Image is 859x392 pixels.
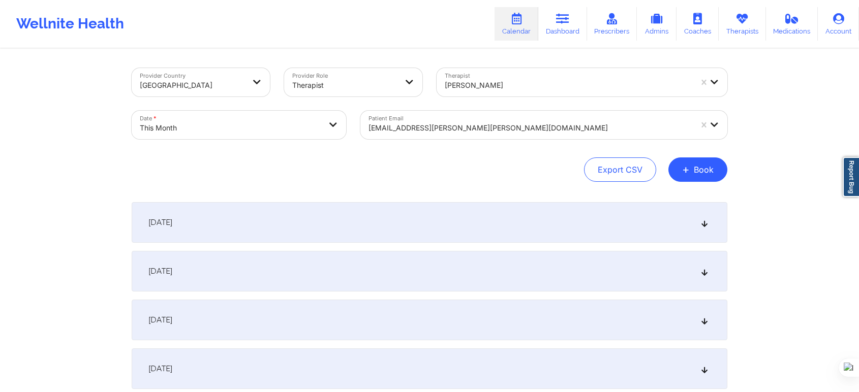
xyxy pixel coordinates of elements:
[369,117,692,139] div: [EMAIL_ADDRESS][PERSON_NAME][PERSON_NAME][DOMAIN_NAME]
[148,217,172,227] span: [DATE]
[637,7,677,41] a: Admins
[445,74,692,96] div: [PERSON_NAME]
[292,74,397,96] div: Therapist
[719,7,766,41] a: Therapists
[584,157,656,182] button: Export CSV
[843,157,859,197] a: Report Bug
[682,167,690,172] span: +
[587,7,637,41] a: Prescribers
[818,7,859,41] a: Account
[148,266,172,276] span: [DATE]
[148,364,172,374] span: [DATE]
[140,74,244,96] div: [GEOGRAPHIC_DATA]
[766,7,818,41] a: Medications
[148,315,172,325] span: [DATE]
[677,7,719,41] a: Coaches
[538,7,587,41] a: Dashboard
[495,7,538,41] a: Calendar
[140,117,321,139] div: This Month
[668,157,727,182] button: +Book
